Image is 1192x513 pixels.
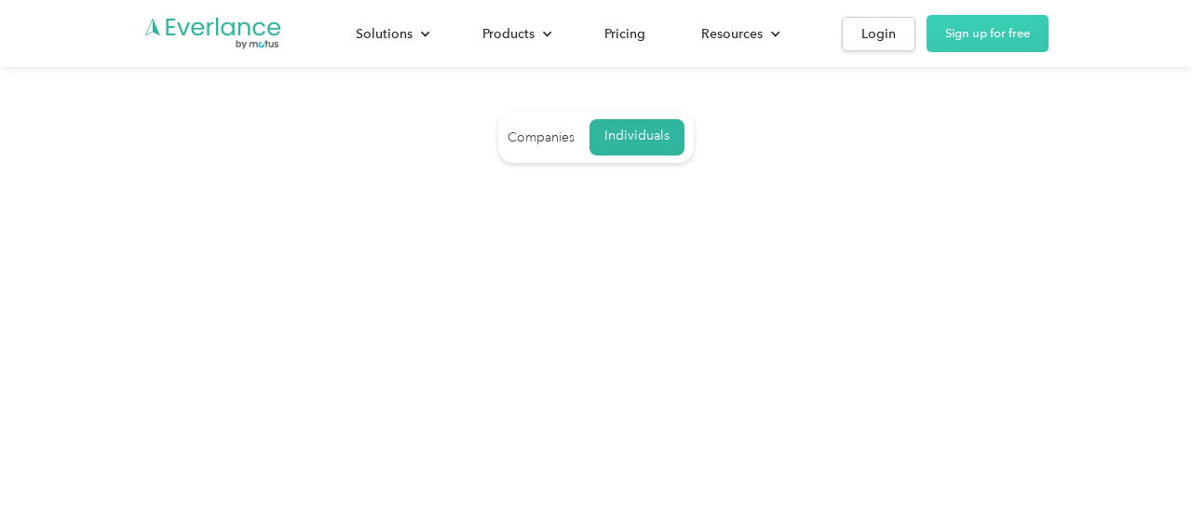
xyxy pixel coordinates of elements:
div: Pricing [604,22,645,46]
div: Resources [701,22,763,46]
div: Products [482,22,535,46]
div: Solutions [356,22,413,46]
a: Go to homepage [143,16,283,51]
div: Login [861,22,896,46]
a: Login [842,17,915,51]
a: Pricing [586,18,664,50]
div: Companies [508,129,575,146]
div: Individuals [604,128,670,144]
a: Sign up for free [927,15,1049,52]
